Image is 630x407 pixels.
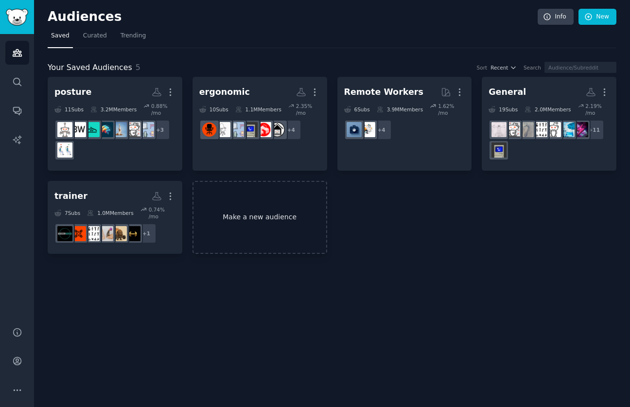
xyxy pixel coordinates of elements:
[256,122,271,137] img: desksetup
[491,122,507,137] img: physicaltherapy
[477,64,488,71] div: Sort
[54,206,80,220] div: 7 Sub s
[150,120,170,140] div: + 3
[573,122,588,137] img: Biohacking
[51,32,70,40] span: Saved
[525,103,571,116] div: 2.0M Members
[112,226,127,241] img: WorkoutRoutines
[85,226,100,241] img: Exercise
[71,122,86,137] img: GoodPosture
[489,103,518,116] div: 19 Sub s
[6,9,28,26] img: GummySearch logo
[270,122,285,137] img: WFH
[87,206,133,220] div: 1.0M Members
[490,64,517,71] button: Recent
[71,226,86,241] img: personaltraining
[54,103,84,116] div: 11 Sub s
[229,122,244,137] img: Ergonomics
[117,28,149,48] a: Trending
[377,103,423,116] div: 3.9M Members
[281,120,301,140] div: + 4
[491,142,507,158] img: Workspaces
[546,122,561,137] img: exercisescience
[136,223,157,244] div: + 1
[192,181,327,254] a: Make a new audience
[80,28,110,48] a: Curated
[57,122,72,137] img: AdvancedPosture
[489,86,526,98] div: General
[151,103,175,116] div: 0.88 % /mo
[57,142,72,158] img: PostureTipsGuide
[371,120,392,140] div: + 4
[98,226,113,241] img: homefitness
[57,226,72,241] img: PersonalTrainer
[584,120,604,140] div: + 11
[48,181,182,254] a: trainer7Subs1.0MMembers0.74% /mo+1workoutWorkoutRoutineshomefitnessExercisepersonaltrainingPerson...
[544,62,616,73] input: Audience/Subreddit
[136,63,140,72] span: 5
[337,77,472,171] a: Remote Workers6Subs3.9MMembers1.62% /mo+4RemoteJobswork
[490,64,508,71] span: Recent
[125,226,140,241] img: workout
[199,86,250,98] div: ergonomic
[438,103,465,116] div: 1.62 % /mo
[505,122,520,137] img: ChronicPain
[48,9,538,25] h2: Audiences
[560,122,575,137] img: Biohackers
[578,9,616,25] a: New
[112,122,127,137] img: Stretching
[347,122,362,137] img: work
[585,103,610,116] div: 2.19 % /mo
[215,122,230,137] img: ErgoMechKeyboards
[199,103,228,116] div: 10 Sub s
[83,32,107,40] span: Curated
[482,77,616,171] a: General19Subs2.0MMembers2.19% /mo+11BiohackingBiohackersexercisescienceExerciseFootFunctionChroni...
[54,190,87,202] div: trainer
[538,9,574,25] a: Info
[360,122,375,137] img: RemoteJobs
[48,62,132,74] span: Your Saved Audiences
[121,32,146,40] span: Trending
[344,103,370,116] div: 6 Sub s
[296,103,320,116] div: 2.35 % /mo
[243,122,258,137] img: Workspaces
[524,64,541,71] div: Search
[519,122,534,137] img: FootFunction
[125,122,140,137] img: ChronicPain
[98,122,113,137] img: backpain
[149,206,175,220] div: 0.74 % /mo
[48,28,73,48] a: Saved
[192,77,327,171] a: ergonomic10Subs1.1MMembers2.35% /mo+4WFHdesksetupWorkspacesErgonomicsErgoMechKeyboardsOfficeChairs
[139,122,154,137] img: Ergonomics
[532,122,547,137] img: Exercise
[85,122,100,137] img: exercisepostures
[48,77,182,171] a: posture11Subs3.2MMembers0.88% /mo+3ErgonomicsChronicPainStretchingbackpainexerciseposturesGoodPos...
[54,86,91,98] div: posture
[90,103,137,116] div: 3.2M Members
[202,122,217,137] img: OfficeChairs
[235,103,281,116] div: 1.1M Members
[344,86,423,98] div: Remote Workers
